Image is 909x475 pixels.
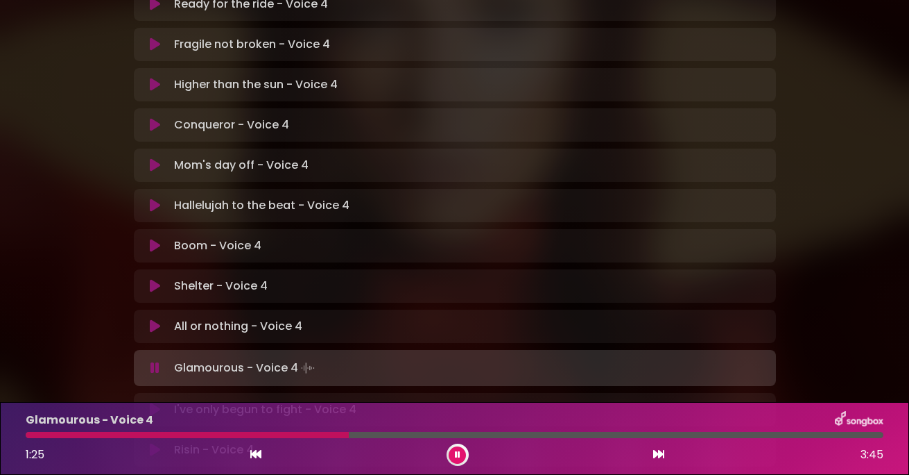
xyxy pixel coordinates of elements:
p: Conqueror - Voice 4 [174,117,289,133]
p: Glamourous - Voice 4 [174,358,318,378]
p: Boom - Voice 4 [174,237,261,254]
img: songbox-logo-white.png [835,411,883,429]
p: Shelter - Voice 4 [174,278,268,294]
p: Glamourous - Voice 4 [26,412,153,428]
p: Fragile not broken - Voice 4 [174,36,330,53]
span: 1:25 [26,447,44,462]
p: Hallelujah to the beat - Voice 4 [174,197,349,214]
p: Mom's day off - Voice 4 [174,157,309,174]
img: waveform4.gif [298,358,318,378]
p: All or nothing - Voice 4 [174,318,302,335]
p: I've only begun to fight - Voice 4 [174,401,356,418]
p: Higher than the sun - Voice 4 [174,76,338,93]
span: 3:45 [860,447,883,463]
